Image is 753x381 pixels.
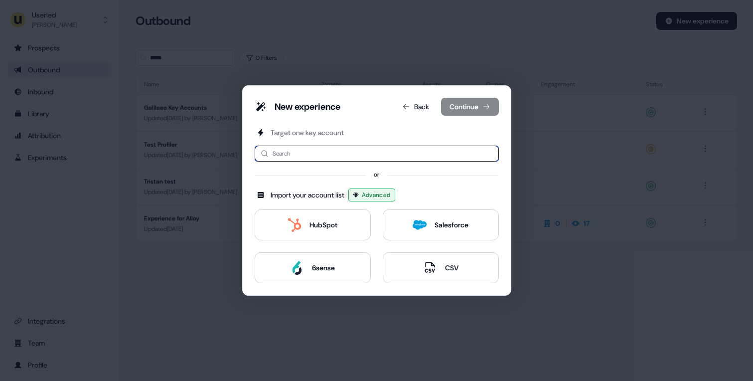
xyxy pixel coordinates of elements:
[383,252,499,283] button: CSV
[275,101,340,113] div: New experience
[362,190,391,200] span: Advanced
[271,128,344,138] div: Target one key account
[445,263,458,273] div: CSV
[255,209,371,240] button: HubSpot
[383,209,499,240] button: Salesforce
[374,170,379,180] div: or
[394,98,437,116] button: Back
[255,252,371,283] button: 6sense
[309,220,337,230] div: HubSpot
[312,263,335,273] div: 6sense
[271,190,344,200] div: Import your account list
[435,220,468,230] div: Salesforce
